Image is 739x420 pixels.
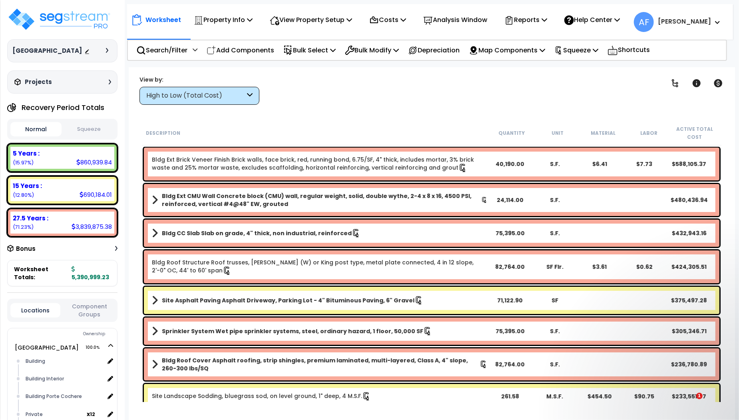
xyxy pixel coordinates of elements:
[667,296,712,304] div: $375,497.28
[162,192,481,208] b: Bldg Ext CMU Wall Concrete block (CMU) wall, regular weight, solid, double wythe, 2-4 x 8 x 16, 4...
[162,229,352,237] b: Bldg CC Slab Slab on grade, 4" thick, non industrial, reinforced
[532,360,577,368] div: S.F.
[152,192,488,208] a: Assembly Title
[696,393,703,399] span: 1
[13,182,42,190] b: 15 Years :
[532,296,577,304] div: SF
[469,45,545,56] p: Map Components
[24,410,86,419] div: Private
[162,296,414,304] b: Site Asphalt Paving Asphalt Driveway, Parking Lot - 4" Bituminous Paving, 6" Gravel
[10,122,62,136] button: Normal
[532,160,577,168] div: S.F.
[194,14,253,25] p: Property Info
[345,45,399,56] p: Bulk Modify
[532,196,577,204] div: S.F.
[532,392,577,400] div: M.S.F.
[667,327,712,335] div: $305,346.71
[22,104,104,112] h4: Recovery Period Totals
[591,130,616,136] small: Material
[404,41,464,60] div: Depreciation
[15,344,79,352] a: [GEOGRAPHIC_DATA] 100.0%
[87,410,95,418] b: x
[152,258,474,274] a: Individual Item
[24,329,117,339] div: Ownership
[504,14,547,25] p: Reports
[640,130,657,136] small: Labor
[577,263,622,271] div: $3.61
[608,44,650,56] p: Shortcuts
[554,45,598,56] p: Squeeze
[667,392,712,400] div: $233,551.07
[408,45,460,56] p: Depreciation
[658,17,711,26] b: [PERSON_NAME]
[14,265,68,281] span: Worksheet Totals:
[139,76,259,84] div: View by:
[136,45,187,56] p: Search/Filter
[24,374,104,384] div: Building Interior
[622,160,667,168] div: $7.73
[64,302,114,319] button: Component Groups
[7,7,111,31] img: logo_pro_r.png
[152,356,488,372] a: Assembly Title
[488,160,532,168] div: 40,190.00
[423,14,487,25] p: Analysis Window
[24,356,104,366] div: Building
[577,160,622,168] div: $6.41
[667,196,712,204] div: $480,436.94
[146,130,180,136] small: Description
[202,41,279,60] div: Add Components
[283,45,336,56] p: Bulk Select
[13,149,40,158] b: 5 Years :
[146,91,245,100] div: High to Low (Total Cost)
[488,327,532,335] div: 75,395.00
[207,45,274,56] p: Add Components
[12,47,82,55] h3: [GEOGRAPHIC_DATA]
[488,360,532,368] div: 82,764.00
[13,192,34,198] small: (12.80%)
[488,229,532,237] div: 75,395.00
[532,327,577,335] div: S.F.
[162,356,480,372] b: Bldg Roof Cover Asphalt roofing, strip shingles, premium laminated, multi-layered, Class A, 4" sl...
[86,343,107,352] span: 100.0%
[80,190,112,199] div: 690,184.01
[162,327,423,335] b: Sprinkler System Wet pipe sprinkler systems, steel, ordinary hazard, 1 floor, 50,000 SF
[622,392,667,400] div: $90.75
[603,40,654,60] div: Shortcuts
[499,130,525,136] small: Quantity
[152,295,488,306] a: Assembly Title
[579,342,739,398] iframe: Intercom notifications message
[152,326,488,337] a: Assembly Title
[270,14,352,25] p: View Property Setup
[13,224,34,230] small: (71.23%)
[564,14,620,25] p: Help Center
[90,411,95,418] small: 12
[552,130,564,136] small: Unit
[667,160,712,168] div: $588,105.37
[10,303,60,318] button: Locations
[667,229,712,237] div: $432,943.16
[488,392,532,400] div: 261.58
[488,196,532,204] div: 24,114.00
[532,263,577,271] div: SF Flr.
[16,246,36,252] h3: Bonus
[25,78,52,86] h3: Projects
[24,392,104,401] div: Building Porte Cochere
[369,14,406,25] p: Costs
[152,156,474,172] a: Individual Item
[667,263,712,271] div: $424,305.51
[488,296,532,304] div: 71,122.90
[72,265,109,281] b: 5,390,999.23
[532,229,577,237] div: S.F.
[152,228,488,239] a: Assembly Title
[488,263,532,271] div: 82,764.00
[152,392,371,400] a: Individual Item
[87,409,105,419] span: location multiplier
[680,393,699,412] iframe: Intercom live chat
[622,263,667,271] div: $0.62
[676,126,713,140] small: Active Total Cost
[64,122,115,136] button: Squeeze
[145,14,181,25] p: Worksheet
[634,12,654,32] span: AF
[76,158,112,166] div: 860,939.84
[577,392,622,400] div: $454.50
